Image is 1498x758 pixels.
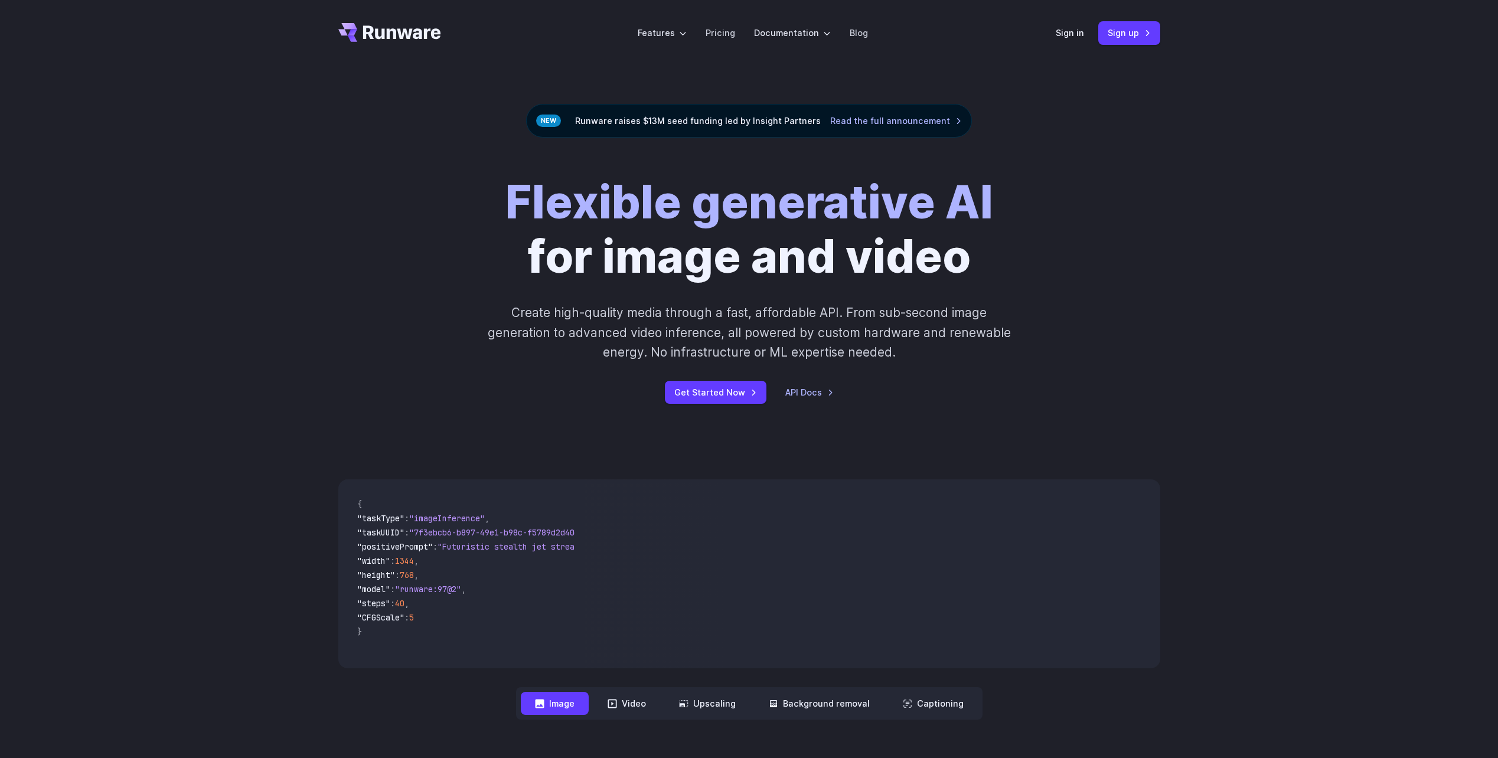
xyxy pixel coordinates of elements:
[400,570,414,580] span: 768
[414,570,419,580] span: ,
[461,584,466,594] span: ,
[409,527,589,538] span: "7f3ebcb6-b897-49e1-b98c-f5789d2d40d7"
[485,513,489,524] span: ,
[404,612,409,623] span: :
[390,598,395,609] span: :
[438,541,867,552] span: "Futuristic stealth jet streaking through a neon-lit cityscape with glowing purple exhaust"
[665,692,750,715] button: Upscaling
[390,584,395,594] span: :
[505,175,993,284] h1: for image and video
[505,175,993,230] strong: Flexible generative AI
[414,556,419,566] span: ,
[755,692,884,715] button: Background removal
[338,23,441,42] a: Go to /
[593,692,660,715] button: Video
[850,26,868,40] a: Blog
[395,556,414,566] span: 1344
[395,584,461,594] span: "runware:97@2"
[754,26,831,40] label: Documentation
[521,692,589,715] button: Image
[357,556,390,566] span: "width"
[404,598,409,609] span: ,
[390,556,395,566] span: :
[357,626,362,637] span: }
[357,584,390,594] span: "model"
[404,513,409,524] span: :
[433,541,438,552] span: :
[409,513,485,524] span: "imageInference"
[357,513,404,524] span: "taskType"
[665,381,766,404] a: Get Started Now
[526,104,972,138] div: Runware raises $13M seed funding led by Insight Partners
[889,692,978,715] button: Captioning
[638,26,687,40] label: Features
[785,385,834,399] a: API Docs
[404,527,409,538] span: :
[357,499,362,509] span: {
[357,527,404,538] span: "taskUUID"
[1098,21,1160,44] a: Sign up
[409,612,414,623] span: 5
[706,26,735,40] a: Pricing
[395,570,400,580] span: :
[1056,26,1084,40] a: Sign in
[357,570,395,580] span: "height"
[486,303,1012,362] p: Create high-quality media through a fast, affordable API. From sub-second image generation to adv...
[830,114,962,128] a: Read the full announcement
[357,612,404,623] span: "CFGScale"
[357,541,433,552] span: "positivePrompt"
[395,598,404,609] span: 40
[357,598,390,609] span: "steps"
